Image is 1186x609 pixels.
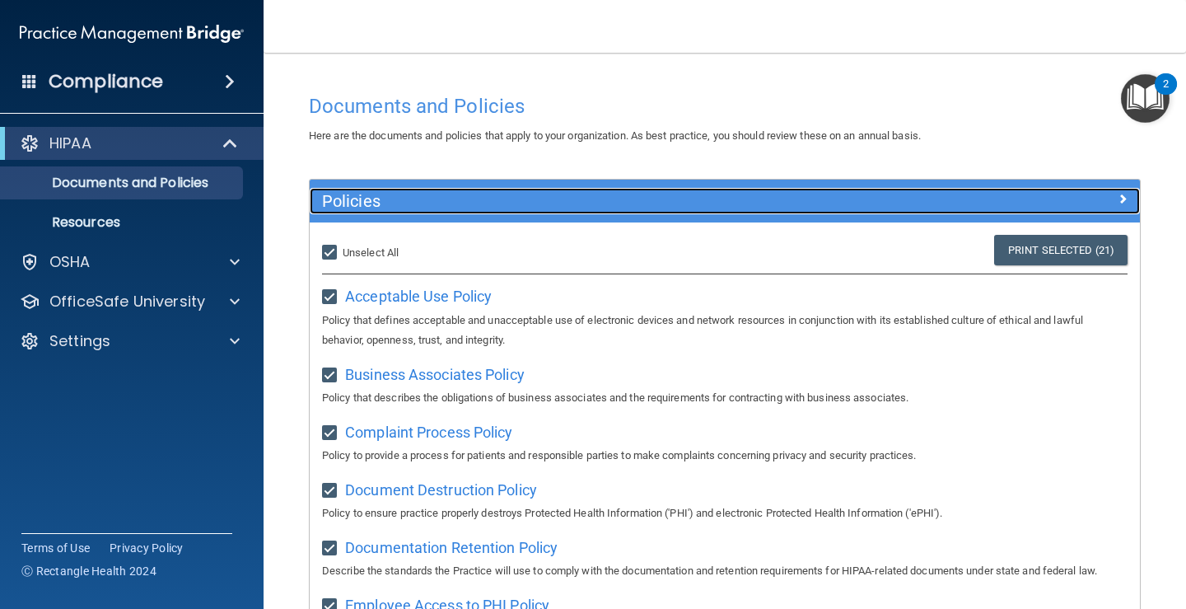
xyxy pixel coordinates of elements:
p: HIPAA [49,134,91,153]
button: Open Resource Center, 2 new notifications [1121,74,1170,123]
p: Policy to ensure practice properly destroys Protected Health Information ('PHI') and electronic P... [322,504,1128,523]
p: Policy to provide a process for patients and responsible parties to make complaints concerning pr... [322,446,1128,466]
a: Terms of Use [21,540,90,556]
p: Documents and Policies [11,175,236,191]
span: Acceptable Use Policy [345,288,492,305]
span: Ⓒ Rectangle Health 2024 [21,563,156,579]
h4: Documents and Policies [309,96,1141,117]
a: Privacy Policy [110,540,184,556]
a: OfficeSafe University [20,292,240,312]
span: Complaint Process Policy [345,424,512,441]
h5: Policies [322,192,920,210]
p: OSHA [49,252,91,272]
a: OSHA [20,252,240,272]
span: Documentation Retention Policy [345,539,558,556]
h4: Compliance [49,70,163,93]
a: Settings [20,331,240,351]
span: Unselect All [343,246,399,259]
iframe: Drift Widget Chat Controller [901,493,1166,559]
span: Here are the documents and policies that apply to your organization. As best practice, you should... [309,129,921,142]
span: Business Associates Policy [345,366,525,383]
a: HIPAA [20,134,239,153]
p: Policy that defines acceptable and unacceptable use of electronic devices and network resources i... [322,311,1128,350]
p: Describe the standards the Practice will use to comply with the documentation and retention requi... [322,561,1128,581]
img: PMB logo [20,17,244,50]
a: Print Selected (21) [994,235,1128,265]
div: 2 [1163,84,1169,105]
p: Settings [49,331,110,351]
span: Document Destruction Policy [345,481,537,499]
p: OfficeSafe University [49,292,205,312]
p: Resources [11,214,236,231]
input: Unselect All [322,246,341,260]
p: Policy that describes the obligations of business associates and the requirements for contracting... [322,388,1128,408]
a: Policies [322,188,1128,214]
